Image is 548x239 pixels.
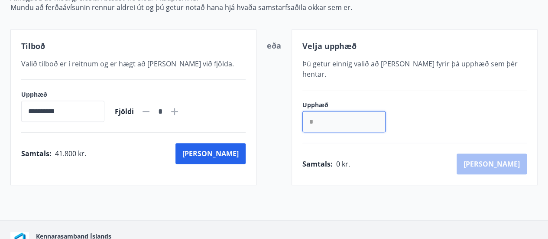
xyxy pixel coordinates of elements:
[115,107,134,116] span: Fjöldi
[21,41,45,51] span: Tilboð
[21,90,104,99] label: Upphæð
[267,40,281,51] span: eða
[302,59,518,79] span: Þú getur einnig valið að [PERSON_NAME] fyrir þá upphæð sem þér hentar.
[302,101,394,109] label: Upphæð
[302,41,357,51] span: Velja upphæð
[21,149,52,158] span: Samtals :
[55,149,86,158] span: 41.800 kr.
[302,159,333,169] span: Samtals :
[175,143,246,164] button: [PERSON_NAME]
[10,3,538,12] p: Mundu að ferðaávísunin rennur aldrei út og þú getur notað hana hjá hvaða samstarfsaðila okkar sem...
[21,59,234,69] span: Valið tilboð er í reitnum og er hægt að [PERSON_NAME] við fjölda.
[336,159,350,169] span: 0 kr.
